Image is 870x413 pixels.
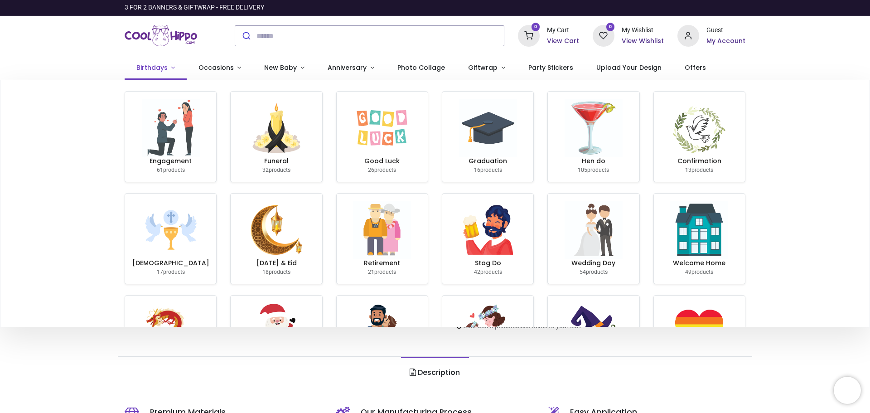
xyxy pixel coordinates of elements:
img: image [353,201,411,259]
a: Giftwrap [456,56,517,80]
h6: [DATE] & Eid [234,259,318,268]
h6: Wedding Day [551,259,635,268]
h6: Retirement [340,259,424,268]
a: [DATE] & Eid 18products [231,194,322,284]
img: image [670,201,728,259]
a: New Baby [253,56,316,80]
span: New Baby [264,63,297,72]
a: Good Luck 26products [337,92,428,182]
div: My Cart [547,26,579,35]
a: Logo of Cool Hippo [125,23,197,49]
span: Photo Collage [397,63,445,72]
span: 17 [157,269,163,275]
img: Cool Hippo [125,23,197,49]
img: image [353,303,411,361]
small: products [262,269,290,275]
span: Birthdays [136,63,168,72]
span: Offers [685,63,706,72]
img: image [565,99,623,157]
a: Engagement 61products [125,92,216,182]
span: 54 [580,269,586,275]
h6: Good Luck [340,157,424,166]
img: image [247,201,305,259]
span: 61 [157,167,163,173]
small: products [157,269,185,275]
a: Description [401,357,469,389]
small: products [157,167,185,173]
a: Funeral 32products [231,92,322,182]
small: products [368,269,396,275]
a: [DEMOGRAPHIC_DATA] 17products [125,194,216,284]
img: image [353,99,411,157]
h6: Graduation [446,157,530,166]
h6: Hen do [551,157,635,166]
img: image [670,99,728,157]
div: Guest [706,26,745,35]
h6: Welcome Home [657,259,741,268]
small: products [474,167,502,173]
sup: 0 [532,23,540,31]
button: Submit [235,26,256,46]
img: image [247,303,305,361]
a: Occasions [187,56,253,80]
img: image [142,201,200,259]
img: image [459,201,517,259]
img: image [670,303,728,361]
span: 105 [578,167,587,173]
span: Upload Your Design [596,63,662,72]
img: image [565,303,623,361]
span: 26 [368,167,374,173]
img: image [459,99,517,157]
h6: Stag Do [446,259,530,268]
span: 18 [262,269,269,275]
span: 49 [685,269,691,275]
a: Birthdays [125,56,187,80]
a: Wedding Day 54products [548,194,639,284]
a: 0 [593,32,614,39]
span: 21 [368,269,374,275]
span: Party Stickers [528,63,573,72]
a: 0 [518,32,540,39]
img: image [142,99,200,157]
a: Stag Do 42products [442,194,533,284]
div: 3 FOR 2 BANNERS & GIFTWRAP - FREE DELIVERY [125,3,264,12]
span: 13 [685,167,691,173]
small: products [685,269,713,275]
small: products [262,167,290,173]
iframe: Customer reviews powered by Trustpilot [555,3,745,12]
small: products [368,167,396,173]
h6: Confirmation [657,157,741,166]
a: Retirement 21products [337,194,428,284]
span: 16 [474,167,480,173]
a: View Cart [547,37,579,46]
small: products [578,167,609,173]
span: 42 [474,269,480,275]
a: Graduation 16products [442,92,533,182]
img: image [565,201,623,259]
img: image [142,303,200,361]
h6: Funeral [234,157,318,166]
a: My Account [706,37,745,46]
a: View Wishlist [622,37,664,46]
span: Anniversary [328,63,367,72]
div: My Wishlist [622,26,664,35]
img: image [247,99,305,157]
sup: 0 [606,23,615,31]
small: products [580,269,608,275]
a: Welcome Home 49products [654,194,745,284]
span: Giftwrap [468,63,498,72]
h6: [DEMOGRAPHIC_DATA] [129,259,213,268]
small: products [685,167,713,173]
a: Anniversary [316,56,386,80]
img: image [459,303,517,361]
span: 32 [262,167,269,173]
h6: Engagement [129,157,213,166]
a: Confirmation 13products [654,92,745,182]
iframe: Brevo live chat [834,377,861,404]
small: products [474,269,502,275]
a: Hen do 105products [548,92,639,182]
